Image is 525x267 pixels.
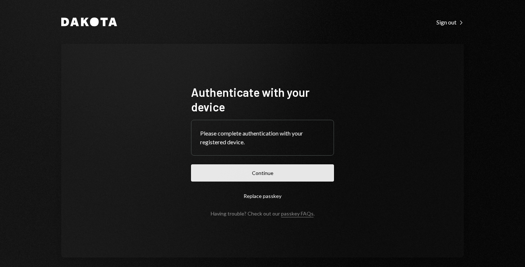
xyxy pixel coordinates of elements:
[191,187,334,205] button: Replace passkey
[211,210,315,217] div: Having trouble? Check out our .
[281,210,314,217] a: passkey FAQs
[200,129,325,146] div: Please complete authentication with your registered device.
[436,19,464,26] div: Sign out
[191,164,334,182] button: Continue
[436,18,464,26] a: Sign out
[191,85,334,114] h1: Authenticate with your device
